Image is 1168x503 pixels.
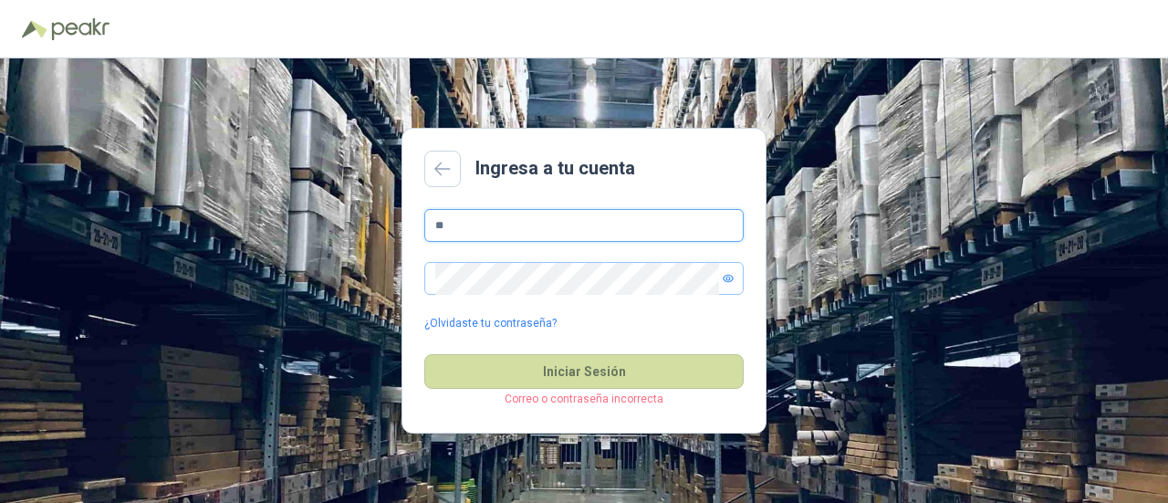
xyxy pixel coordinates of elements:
img: Logo [22,20,47,38]
button: Iniciar Sesión [424,354,744,389]
span: eye [723,273,734,284]
p: Correo o contraseña incorrecta [424,391,744,408]
h2: Ingresa a tu cuenta [475,154,635,183]
img: Peakr [51,18,109,40]
a: ¿Olvidaste tu contraseña? [424,315,557,332]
